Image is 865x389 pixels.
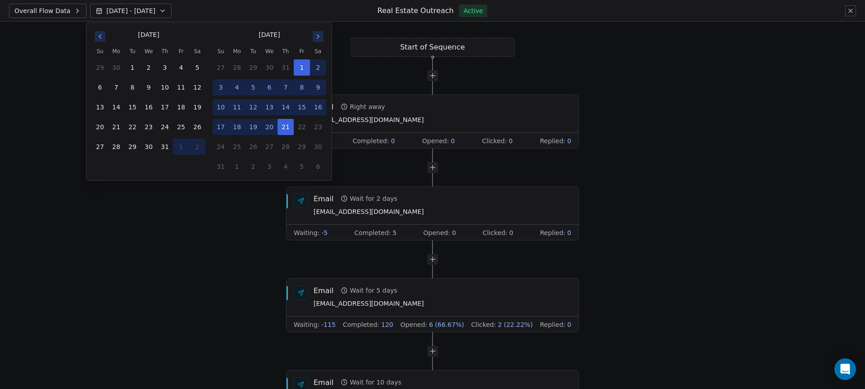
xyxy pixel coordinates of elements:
button: 15 [124,99,141,115]
span: 0 [451,136,455,145]
th: Tuesday [124,47,141,56]
button: 2 [245,158,261,175]
button: 21 [278,119,294,135]
span: [EMAIL_ADDRESS][DOMAIN_NAME] [314,299,424,309]
button: 19 [245,119,261,135]
button: 13 [261,99,278,115]
button: 19 [189,99,205,115]
button: 29 [245,59,261,76]
span: 0 [567,136,571,145]
button: 11 [229,99,245,115]
button: 22 [124,119,141,135]
button: 30 [310,139,326,155]
th: Tuesday [245,47,261,56]
span: [EMAIL_ADDRESS][DOMAIN_NAME] [314,115,424,125]
button: 27 [213,59,229,76]
button: 17 [157,99,173,115]
span: Completed : [353,136,389,145]
th: Sunday [92,47,108,56]
button: 2 [141,59,157,76]
button: 4 [278,158,294,175]
button: 3 [261,158,278,175]
span: Opened : [422,136,449,145]
button: [DATE] - [DATE] [90,4,172,18]
th: Thursday [157,47,173,56]
span: Replied : [540,320,565,329]
th: Sunday [213,47,229,56]
button: 14 [278,99,294,115]
button: 7 [108,79,124,95]
button: 16 [310,99,326,115]
div: EmailWait for 5 days[EMAIL_ADDRESS][DOMAIN_NAME]Waiting:-115Completed:120Opened:6 (66.67%)Clicked... [286,278,579,332]
span: [DATE] - [DATE] [106,6,155,15]
span: 0 [452,228,456,237]
span: -115 [321,320,336,329]
span: [EMAIL_ADDRESS][DOMAIN_NAME] [314,207,424,217]
button: Go to previous month [94,30,106,43]
span: Waiting : [294,320,319,329]
div: [DATE] [259,30,280,40]
th: Monday [108,47,124,56]
button: 24 [213,139,229,155]
button: 30 [141,139,157,155]
span: Completed : [354,228,391,237]
span: 120 [381,320,393,329]
button: 12 [245,99,261,115]
span: 0 [567,228,571,237]
button: 11 [173,79,189,95]
button: 5 [245,79,261,95]
span: Clicked : [482,136,507,145]
div: Email [314,194,333,204]
span: 2 (22.22%) [498,320,533,329]
button: 28 [108,139,124,155]
div: Email [314,285,333,295]
span: 0 [567,320,571,329]
button: 9 [310,79,326,95]
button: 2 [189,139,205,155]
span: Overall Flow Data [14,6,70,15]
th: Monday [229,47,245,56]
button: 1 [173,139,189,155]
div: Open Intercom Messenger [834,358,856,380]
button: 26 [189,119,205,135]
button: 20 [261,119,278,135]
button: 6 [92,79,108,95]
button: 1 [229,158,245,175]
button: 6 [261,79,278,95]
button: 29 [294,139,310,155]
button: 5 [294,158,310,175]
th: Friday [294,47,310,56]
button: Go to next month [312,30,324,43]
button: 31 [213,158,229,175]
th: Thursday [278,47,294,56]
button: 7 [278,79,294,95]
span: Replied : [540,228,565,237]
div: EmailRight away[EMAIL_ADDRESS][DOMAIN_NAME]Waiting:0Completed:0Opened:0Clicked:0Replied:0 [286,95,579,149]
span: Clicked : [471,320,496,329]
span: 0 [509,228,513,237]
button: 23 [310,119,326,135]
span: -5 [321,228,328,237]
button: 23 [141,119,157,135]
span: Waiting : [294,228,319,237]
button: 10 [157,79,173,95]
button: 26 [245,139,261,155]
button: 25 [173,119,189,135]
span: Opened : [423,228,451,237]
button: 9 [141,79,157,95]
button: 28 [229,59,245,76]
button: 27 [261,139,278,155]
button: 24 [157,119,173,135]
span: Active [464,6,483,15]
div: Email [314,377,333,387]
th: Wednesday [261,47,278,56]
button: 2 [310,59,326,76]
span: Completed : [343,320,379,329]
button: 22 [294,119,310,135]
button: 31 [278,59,294,76]
button: 25 [229,139,245,155]
button: 1 [124,59,141,76]
button: 8 [124,79,141,95]
th: Wednesday [141,47,157,56]
button: 31 [157,139,173,155]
